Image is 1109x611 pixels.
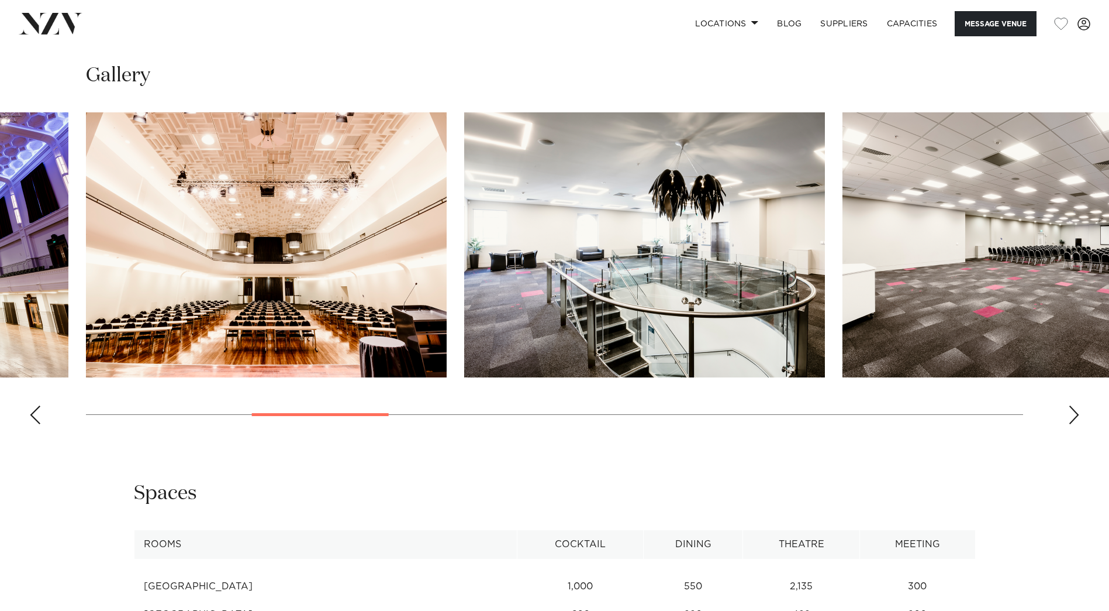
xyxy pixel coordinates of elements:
a: Capacities [877,11,947,36]
a: BLOG [768,11,811,36]
td: 2,135 [743,572,859,601]
a: SUPPLIERS [811,11,877,36]
th: Rooms [134,530,517,559]
th: Theatre [743,530,859,559]
td: 550 [643,572,743,601]
img: nzv-logo.png [19,13,82,34]
swiper-slide: 5 / 17 [464,112,825,377]
td: [GEOGRAPHIC_DATA] [134,572,517,601]
th: Meeting [859,530,975,559]
th: Cocktail [517,530,644,559]
a: Locations [686,11,768,36]
td: 300 [859,572,975,601]
th: Dining [643,530,743,559]
h2: Gallery [86,63,150,89]
button: Message Venue [955,11,1037,36]
swiper-slide: 4 / 17 [86,112,447,377]
td: 1,000 [517,572,644,601]
h2: Spaces [134,480,197,507]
